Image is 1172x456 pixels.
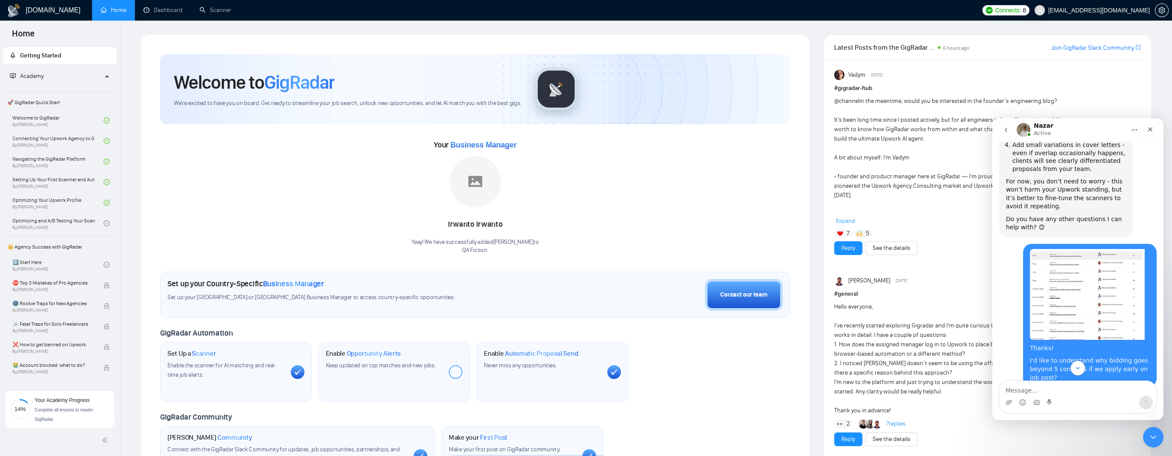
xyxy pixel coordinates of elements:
[12,308,95,313] span: By [PERSON_NAME]
[865,432,918,446] button: See the details
[412,238,539,255] div: Yaay! We have successfully added [PERSON_NAME] to
[104,303,110,309] span: lock
[12,381,95,390] span: 🔓 Unblocked cases: review
[12,340,95,349] span: ❌ How to get banned on Upwork
[1143,427,1163,447] iframe: Intercom live chat
[12,193,104,212] a: Optimizing Your Upwork ProfileBy[PERSON_NAME]
[992,118,1163,420] iframe: Intercom live chat
[871,71,883,79] span: [DATE]
[837,421,843,427] img: 👀
[101,6,126,14] a: homeHome
[143,6,182,14] a: dashboardDashboard
[12,279,95,287] span: ⛔ Top 3 Mistakes of Pro Agencies
[834,289,1141,299] h1: # general
[434,140,516,150] span: Your
[834,70,844,80] img: Vadym
[480,433,507,442] span: First Post
[834,276,844,286] img: Preet Patel
[167,294,537,302] span: Set up your [GEOGRAPHIC_DATA] or [GEOGRAPHIC_DATA] Business Manager to access country-specific op...
[12,361,95,369] span: 😭 Account blocked: what to do?
[1155,7,1169,14] a: setting
[102,436,110,444] span: double-left
[886,420,906,428] a: 7replies
[35,397,89,403] span: Your Academy Progress
[450,156,501,207] img: placeholder.png
[834,97,859,105] span: @channel
[841,243,855,253] a: Reply
[1136,43,1141,51] a: export
[192,349,216,358] span: Scanner
[10,72,44,80] span: Academy
[104,282,110,288] span: lock
[12,152,104,171] a: Navigating the GigRadar PlatformBy[PERSON_NAME]
[848,70,865,80] span: Vadym
[943,45,969,51] span: 6 hours ago
[1037,7,1043,13] span: user
[20,52,61,59] span: Getting Started
[167,279,324,288] h1: Set up your Country-Specific
[104,220,110,226] span: check-circle
[834,42,935,53] span: Latest Posts from the GigRadar Community
[10,73,16,79] span: fund-projection-screen
[412,246,539,255] p: QA Fiction .
[346,349,401,358] span: Opportunity Alerts
[1136,44,1141,51] span: export
[847,420,850,428] span: 2
[104,344,110,350] span: lock
[834,302,1080,415] div: Hello everyone, I’ve recently started exploring Gigradar and I’m quite curious to understand how ...
[705,279,783,311] button: Contact our team
[10,52,16,58] span: rocket
[12,173,104,192] a: Setting Up Your First Scanner and Auto-BidderBy[PERSON_NAME]
[4,94,116,111] span: 🚀 GigRadar Quick Start
[200,6,231,14] a: searchScanner
[10,406,30,412] span: 14%
[174,71,334,94] h1: Welcome to
[866,229,869,238] span: 5
[836,217,855,225] span: Expand
[865,419,875,429] img: Mariia Heshka
[12,214,104,233] a: Optimizing and A/B Testing Your Scanner for Better ResultsBy[PERSON_NAME]
[104,324,110,330] span: lock
[218,433,252,442] span: Community
[104,262,110,268] span: check-circle
[104,365,110,371] span: lock
[5,27,42,45] span: Home
[12,255,104,274] a: 1️⃣ Start HereBy[PERSON_NAME]
[12,132,104,150] a: Connecting Your Upwork Agency to GigRadarBy[PERSON_NAME]
[837,231,843,237] img: ❤️
[167,362,276,378] span: Enable the scanner for AI matching and real-time job alerts.
[12,369,95,375] span: By [PERSON_NAME]
[449,433,507,442] h1: Make your
[847,229,850,238] span: 7
[326,362,436,369] span: Keep updated on top matches and new jobs.
[1155,3,1169,17] button: setting
[12,111,104,130] a: Welcome to GigRadarBy[PERSON_NAME]
[4,238,116,255] span: 👑 Agency Success with GigRadar
[865,241,918,255] button: See the details
[873,243,910,253] a: See the details
[3,47,116,64] li: Getting Started
[412,217,539,232] div: Irwanto Irwanto
[104,159,110,165] span: check-circle
[12,320,95,328] span: ☠️ Fatal Traps for Solo Freelancers
[856,231,862,237] img: 🙌
[995,6,1021,15] span: Connects:
[174,99,521,108] span: We're excited to have you on board. Get ready to streamline your job search, unlock new opportuni...
[263,279,324,288] span: Business Manager
[167,433,252,442] h1: [PERSON_NAME]
[264,71,334,94] span: GigRadar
